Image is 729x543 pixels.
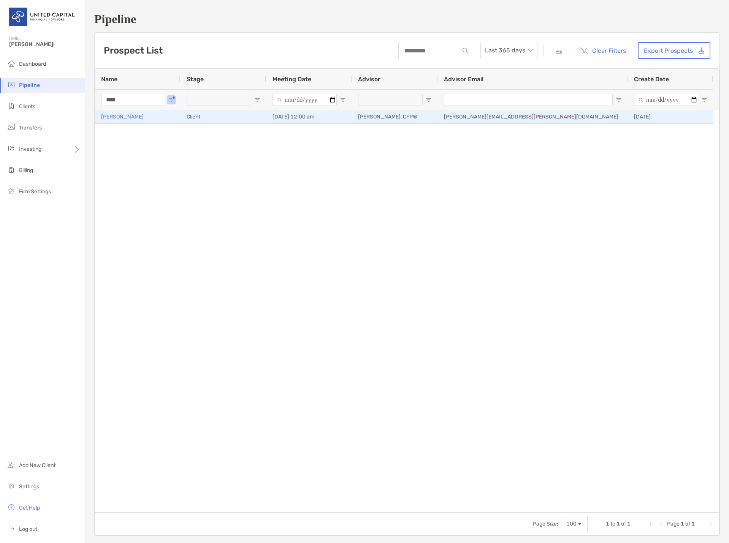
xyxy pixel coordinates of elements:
[701,97,707,103] button: Open Filter Menu
[168,97,174,103] button: Open Filter Menu
[7,123,16,132] img: transfers icon
[621,521,626,527] span: of
[628,110,713,123] div: [DATE]
[616,97,622,103] button: Open Filter Menu
[681,521,684,527] span: 1
[438,110,628,123] div: [PERSON_NAME][EMAIL_ADDRESS][PERSON_NAME][DOMAIN_NAME]
[634,94,698,106] input: Create Date Filter Input
[19,61,46,67] span: Dashboard
[9,3,76,30] img: United Capital Logo
[698,521,704,527] div: Next Page
[444,94,613,106] input: Advisor Email Filter Input
[7,80,16,89] img: pipeline icon
[7,144,16,153] img: investing icon
[7,460,16,469] img: add_new_client icon
[7,503,16,512] img: get-help icon
[19,146,41,152] span: Investing
[610,521,615,527] span: to
[638,42,710,59] a: Export Prospects
[101,76,117,83] span: Name
[94,12,720,26] h1: Pipeline
[7,101,16,110] img: clients icon
[574,42,632,59] button: Clear Filters
[19,526,37,532] span: Log out
[19,505,40,511] span: Get Help
[340,97,346,103] button: Open Filter Menu
[254,97,260,103] button: Open Filter Menu
[627,521,631,527] span: 1
[566,521,577,527] div: 100
[19,483,39,490] span: Settings
[19,125,42,131] span: Transfers
[19,103,35,110] span: Clients
[563,515,588,533] div: Page Size
[533,521,558,527] div: Page Size:
[19,167,33,174] span: Billing
[101,94,165,106] input: Name Filter Input
[667,521,680,527] span: Page
[104,45,163,56] h3: Prospect List
[7,165,16,174] img: billing icon
[658,521,664,527] div: Previous Page
[273,94,337,106] input: Meeting Date Filter Input
[101,112,144,122] a: [PERSON_NAME]
[273,76,311,83] span: Meeting Date
[649,521,655,527] div: First Page
[426,97,432,103] button: Open Filter Menu
[181,110,266,123] div: Client
[616,521,620,527] span: 1
[685,521,690,527] span: of
[606,521,609,527] span: 1
[485,42,533,59] span: Last 365 days
[19,82,40,88] span: Pipeline
[691,521,695,527] span: 1
[444,76,483,83] span: Advisor Email
[352,110,438,123] div: [PERSON_NAME], CFP®
[266,110,352,123] div: [DATE] 12:00 am
[358,76,380,83] span: Advisor
[9,41,80,47] span: [PERSON_NAME]!
[19,188,51,195] span: Firm Settings
[707,521,713,527] div: Last Page
[187,76,204,83] span: Stage
[7,59,16,68] img: dashboard icon
[7,186,16,196] img: firm-settings icon
[463,48,468,54] img: input icon
[7,481,16,491] img: settings icon
[7,524,16,533] img: logout icon
[19,462,55,469] span: Add New Client
[634,76,669,83] span: Create Date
